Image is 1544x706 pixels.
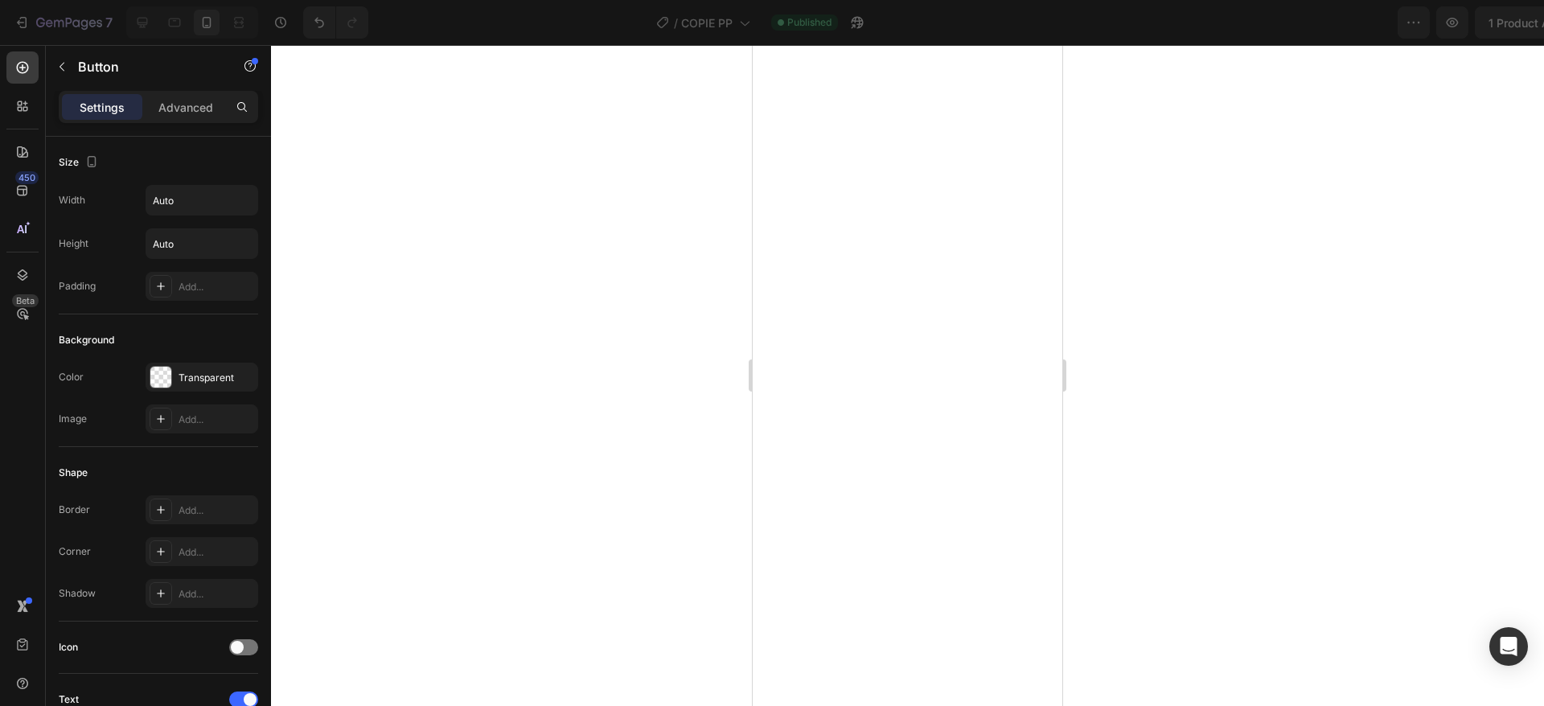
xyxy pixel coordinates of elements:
[146,229,257,258] input: Auto
[179,280,254,294] div: Add...
[179,587,254,601] div: Add...
[59,333,114,347] div: Background
[1378,6,1431,39] button: Save
[1437,6,1505,39] button: Publish
[146,186,257,215] input: Auto
[681,14,733,31] span: COPIE PP
[303,6,368,39] div: Undo/Redo
[59,640,78,655] div: Icon
[12,294,39,307] div: Beta
[59,236,88,251] div: Height
[674,14,678,31] span: /
[6,6,120,39] button: 7
[59,370,84,384] div: Color
[1451,14,1491,31] div: Publish
[787,15,832,30] span: Published
[59,412,87,426] div: Image
[80,99,125,116] p: Settings
[158,99,213,116] p: Advanced
[78,57,215,76] p: Button
[105,13,113,32] p: 7
[1217,6,1371,39] button: 1 product assigned
[179,503,254,518] div: Add...
[1489,627,1528,666] div: Open Intercom Messenger
[179,413,254,427] div: Add...
[1391,16,1418,30] span: Save
[59,466,88,480] div: Shape
[59,503,90,517] div: Border
[59,544,91,559] div: Corner
[59,279,96,293] div: Padding
[15,171,39,184] div: 450
[59,193,85,207] div: Width
[179,545,254,560] div: Add...
[1230,14,1335,31] span: 1 product assigned
[59,586,96,601] div: Shadow
[59,152,101,174] div: Size
[753,45,1062,706] iframe: Design area
[179,371,254,385] div: Transparent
